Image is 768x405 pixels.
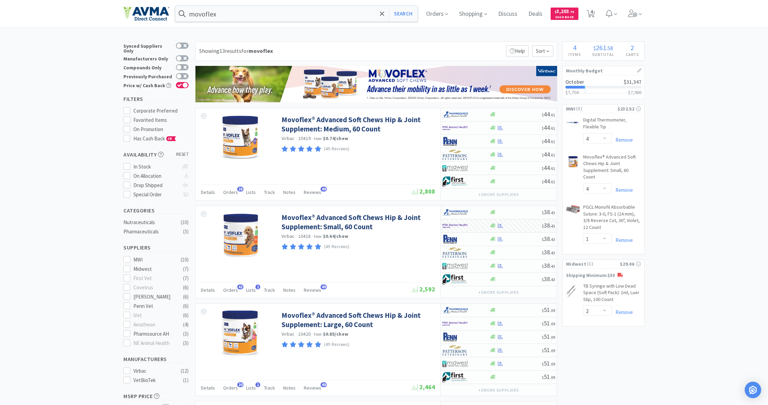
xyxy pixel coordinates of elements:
[542,139,544,144] span: $
[296,135,297,141] span: ·
[281,213,433,232] a: Movoflex® Advanced Soft Chews Hip & Joint Supplement: Small, 60 Count
[442,136,468,147] img: e1133ece90fa4a959c5ae41b0808c578_9.png
[199,47,273,56] div: Showing 13 results
[566,155,580,169] img: e97a8c64e8d94afa8631700ef4aee293_513971.png
[296,233,297,239] span: ·
[201,189,215,195] span: Details
[542,375,544,380] span: $
[314,136,322,141] span: from
[624,79,641,85] span: $31,347
[123,218,179,227] div: Nutraceuticals
[542,319,555,327] span: 51
[183,283,189,292] div: ( 6 )
[123,73,172,79] div: Previously Purchased
[321,285,327,289] span: 49
[123,392,189,400] h5: MSRP Price
[550,250,555,255] span: . 43
[442,123,468,133] img: f6b2451649754179b5b4e0c70c3f7cb0_2.png
[283,189,296,195] span: Notes
[183,293,189,301] div: ( 6 )
[298,331,311,337] span: 10420
[246,385,256,391] span: Lists
[181,367,189,375] div: ( 12 )
[133,190,179,199] div: Special Order
[133,330,176,338] div: Pharmsource AH
[237,382,243,387] span: 20
[628,90,641,95] h3: $
[123,244,189,252] h5: Suppliers
[542,112,544,117] span: $
[412,383,435,391] span: 2,464
[321,187,327,192] span: 49
[195,66,557,102] img: f8476566b10846108fc68e67b4ff0033.png
[542,110,555,118] span: 44
[563,51,586,58] h4: Items
[550,112,555,117] span: . 61
[575,105,617,112] span: ( 3 )
[133,311,176,320] div: iVet
[569,10,574,14] span: . 75
[475,190,523,199] button: +5more suppliers
[612,137,633,143] a: Remove
[304,385,321,391] span: Reviews
[123,55,172,61] div: Manufacturers Only
[312,135,313,141] span: ·
[583,117,641,133] a: Digital Thermometer, Flexible Tip
[183,330,189,338] div: ( 3 )
[542,359,555,367] span: 51
[183,265,189,273] div: ( 7 )
[608,45,613,51] span: 58
[550,308,555,313] span: . 09
[495,11,520,17] a: Discuss
[133,376,176,384] div: VetBioTek
[583,283,641,306] a: TB Syringe with Low Dead Space (Soft Pack): 1ml, Luer Slip, 100 Count
[620,51,644,58] h4: Carts
[412,187,435,195] span: 2,808
[241,47,273,54] span: for
[183,274,189,282] div: ( 7 )
[220,213,260,257] img: e9ce9d9992eb404585738e07b1c073c0_370705.jpeg
[542,262,555,269] span: 38
[133,163,179,171] div: In Stock
[542,150,555,158] span: 44
[442,261,468,271] img: 4dd14cff54a648ac9e977f0c5da9bc2e_5.png
[442,176,468,187] img: 67d67680309e4a0bb49a5ff0391dcc42_6.png
[442,274,468,285] img: 67d67680309e4a0bb49a5ff0391dcc42_6.png
[542,210,544,215] span: $
[201,287,215,293] span: Details
[612,309,633,315] a: Remove
[542,308,544,313] span: $
[542,335,544,340] span: $
[555,15,574,20] span: Cash Back
[123,82,172,88] div: Price w/ Cash Back
[201,385,215,391] span: Details
[542,126,544,131] span: $
[133,367,176,375] div: Virbac
[183,311,189,320] div: ( 6 )
[133,265,176,273] div: Midwest
[237,285,243,289] span: 42
[281,311,433,329] a: Movoflex® Advanced Soft Chews Hip & Joint Supplement: Large, 60 Count
[542,277,544,282] span: $
[264,189,275,195] span: Track
[281,135,295,141] a: Virbac
[631,43,634,52] span: 2
[550,237,555,242] span: . 43
[246,287,256,293] span: Lists
[255,382,260,387] span: 1
[296,331,297,337] span: ·
[542,137,555,145] span: 44
[550,126,555,131] span: . 61
[133,116,189,124] div: Favorited Items
[550,152,555,158] span: . 61
[412,285,435,293] span: 2,592
[542,223,544,229] span: $
[167,137,173,141] span: CB
[133,256,176,264] div: MWI
[586,44,620,51] div: .
[542,124,555,131] span: 44
[550,264,555,269] span: . 43
[565,79,584,84] h2: October
[442,332,468,342] img: e1133ece90fa4a959c5ae41b0808c578_9.png
[181,218,189,227] div: ( 10 )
